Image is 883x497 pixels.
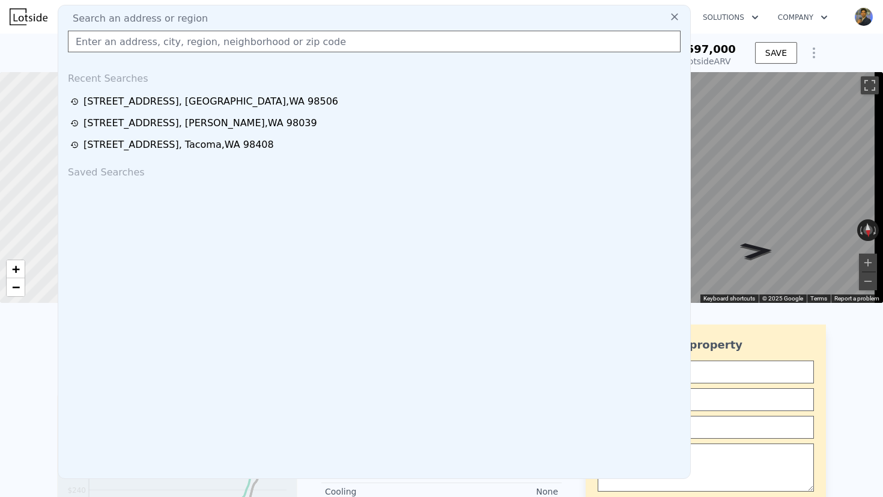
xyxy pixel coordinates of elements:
[12,261,20,276] span: +
[550,72,883,303] div: Street View
[63,156,685,184] div: Saved Searches
[83,94,338,109] div: [STREET_ADDRESS] , [GEOGRAPHIC_DATA] , WA 98506
[703,294,755,303] button: Keyboard shortcuts
[857,219,864,241] button: Rotate counterclockwise
[83,138,274,152] div: [STREET_ADDRESS] , Tacoma , WA 98408
[873,219,879,241] button: Rotate clockwise
[70,116,682,130] a: [STREET_ADDRESS], [PERSON_NAME],WA 98039
[802,41,826,65] button: Show Options
[57,341,297,363] div: No sales history record for this property.
[859,254,877,272] button: Zoom in
[863,219,873,241] button: Reset the view
[762,295,803,302] span: © 2025 Google
[598,388,814,411] input: Email
[10,8,47,25] img: Lotside
[550,72,883,303] div: Map
[598,361,814,383] input: Name
[12,279,20,294] span: −
[70,138,682,152] a: [STREET_ADDRESS], Tacoma,WA 98408
[63,11,208,26] span: Search an address or region
[726,239,788,263] path: Go West, 27th Ct NE
[598,416,814,439] input: Phone
[598,337,814,353] div: Ask about this property
[67,471,86,479] tspan: $275
[693,7,768,28] button: Solutions
[679,43,736,55] span: $597,000
[7,278,25,296] a: Zoom out
[70,94,682,109] a: [STREET_ADDRESS], [GEOGRAPHIC_DATA],WA 98506
[768,7,837,28] button: Company
[83,116,317,130] div: [STREET_ADDRESS] , [PERSON_NAME] , WA 98039
[67,486,86,495] tspan: $240
[861,76,879,94] button: Toggle fullscreen view
[810,295,827,302] a: Terms (opens in new tab)
[57,329,297,341] div: LISTING & SALE HISTORY
[7,260,25,278] a: Zoom in
[679,55,736,67] div: Lotside ARV
[57,43,347,60] div: [STREET_ADDRESS] , [GEOGRAPHIC_DATA] , WA 98506
[63,62,685,91] div: Recent Searches
[755,42,797,64] button: SAVE
[854,7,873,26] img: avatar
[859,272,877,290] button: Zoom out
[68,31,681,52] input: Enter an address, city, region, neighborhood or zip code
[834,295,879,302] a: Report a problem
